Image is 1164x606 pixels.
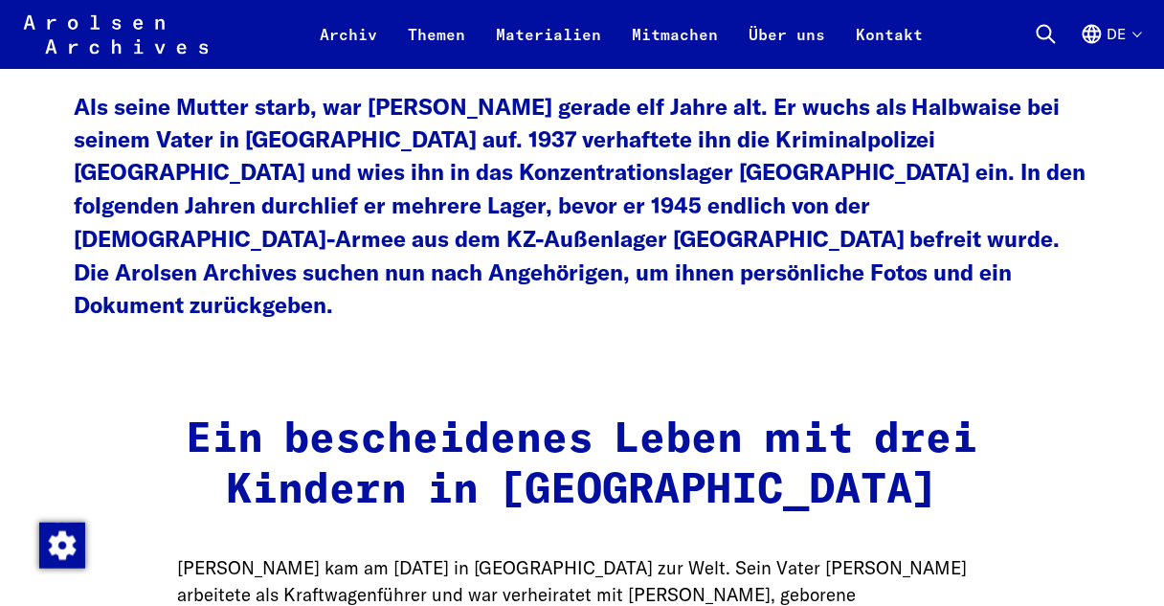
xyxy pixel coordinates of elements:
a: Themen [393,23,481,69]
nav: Primär [305,11,939,57]
a: Über uns [734,23,841,69]
a: Mitmachen [617,23,734,69]
strong: Ein bescheidenes Leben mit drei Kindern in [GEOGRAPHIC_DATA] [187,419,978,513]
a: Archiv [305,23,393,69]
strong: Als seine Mutter starb, war [PERSON_NAME] gerade elf Jahre alt. Er wuchs als Halbwaise bei seinem... [74,93,1086,320]
button: Deutsch, Sprachauswahl [1081,23,1141,69]
a: Kontakt [841,23,939,69]
a: Materialien [481,23,617,69]
img: Zustimmung ändern [39,523,85,569]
